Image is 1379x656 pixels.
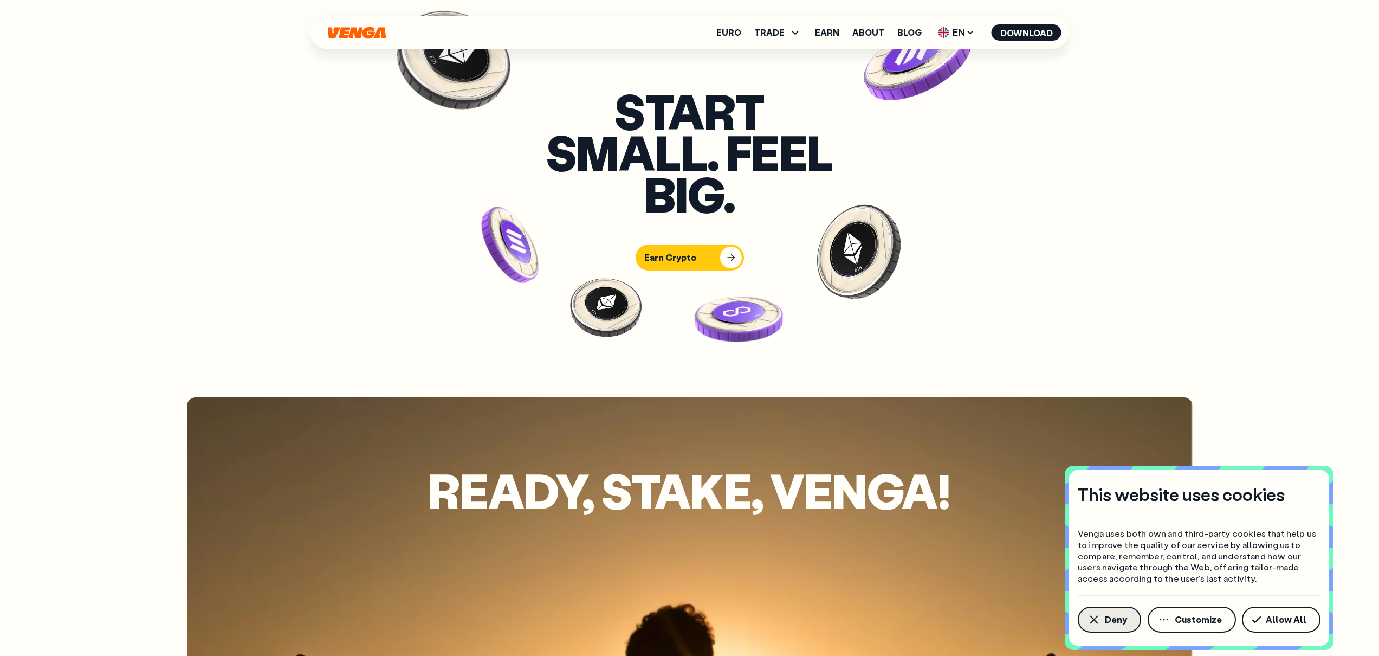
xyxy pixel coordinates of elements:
[555,256,656,357] img: Eth
[992,24,1061,41] button: Download
[1242,607,1320,633] button: Allow All
[644,252,696,263] div: Earn Crypto
[636,245,744,271] button: Earn Crypto
[791,184,925,318] img: Eth
[852,28,884,37] a: About
[1105,615,1127,624] span: Deny
[1078,607,1141,633] button: Deny
[195,470,1184,511] p: Ready, Stake, Venga!
[1148,607,1236,633] button: Customize
[938,27,949,38] img: flag-uk
[754,28,785,37] span: TRADE
[1078,483,1285,506] h4: This website uses cookies
[1078,528,1320,584] p: Venga uses both own and third-party cookies that help us to improve the quality of our service by...
[538,90,841,215] h3: Start small. Feel big.
[1266,615,1306,624] span: Allow All
[897,28,922,37] a: Blog
[327,27,387,39] svg: Home
[716,28,741,37] a: Euro
[682,263,797,368] img: Pol
[935,24,979,41] span: EN
[754,26,802,39] span: TRADE
[815,28,839,37] a: Earn
[1175,615,1222,624] span: Customize
[462,197,559,293] img: Sol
